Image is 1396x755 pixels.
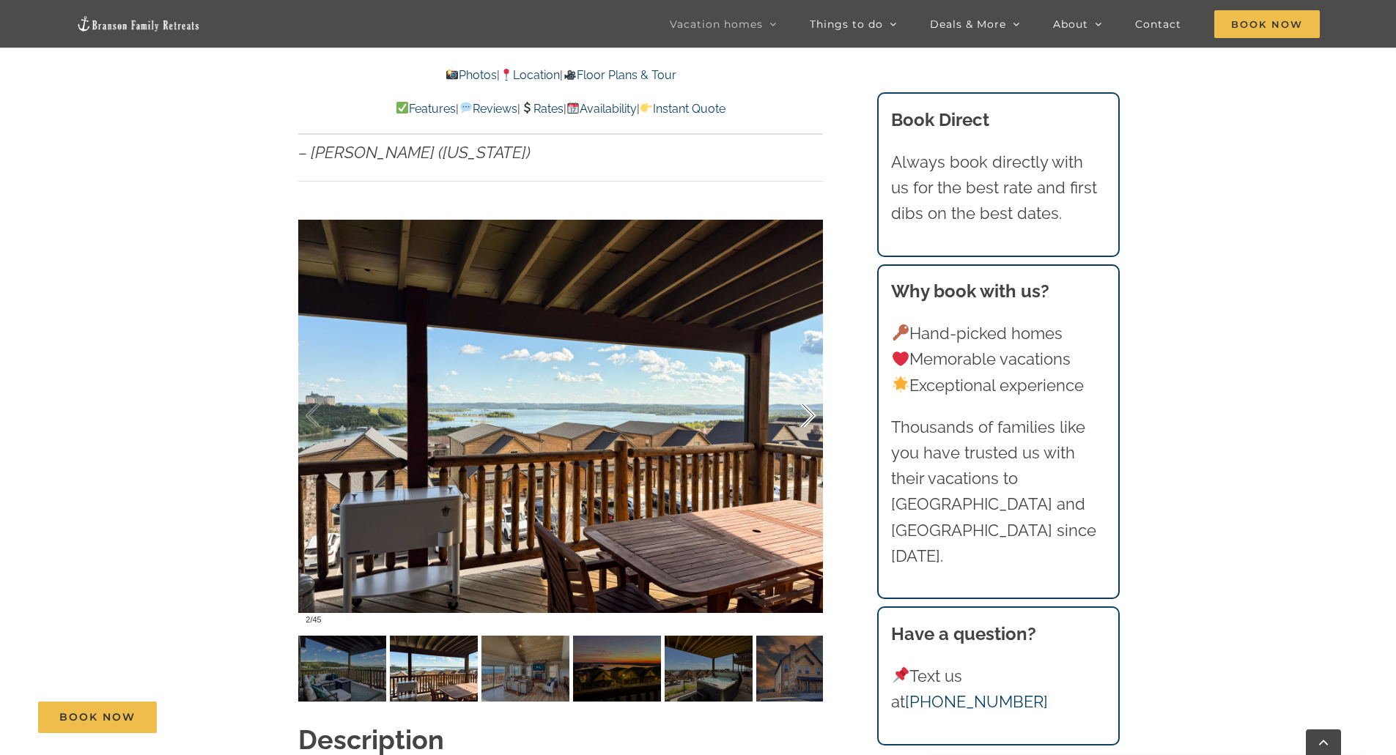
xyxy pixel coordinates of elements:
[501,69,512,81] img: 📍
[521,102,533,114] img: 💲
[563,68,676,82] a: Floor Plans & Tour
[891,109,989,130] b: Book Direct
[665,636,753,702] img: Dreamweaver-Cabin-Table-Rock-Lake-2020-scaled.jpg-nggid043203-ngg0dyn-120x90-00f0w010c011r110f110...
[298,636,386,702] img: Dreamweaver-Cabin-Table-Rock-Lake-2002-scaled.jpg-nggid043191-ngg0dyn-120x90-00f0w010c011r110f110...
[566,102,637,116] a: Availability
[810,19,883,29] span: Things to do
[298,143,531,162] em: – [PERSON_NAME] ([US_STATE])
[1053,19,1088,29] span: About
[481,636,569,702] img: Dreamweaver-Cabin-at-Table-Rock-Lake-1004-Edit-scaled.jpg-nggid042883-ngg0dyn-120x90-00f0w010c011...
[891,663,1105,715] p: Text us at
[930,19,1006,29] span: Deals & More
[446,69,458,81] img: 📸
[670,19,763,29] span: Vacation homes
[893,351,909,367] img: ❤️
[396,102,408,114] img: ✅
[76,15,201,32] img: Branson Family Retreats Logo
[567,102,579,114] img: 📆
[893,376,909,393] img: 🌟
[446,68,497,82] a: Photos
[59,711,136,724] span: Book Now
[640,102,725,116] a: Instant Quote
[38,702,157,733] a: Book Now
[640,102,652,114] img: 👉
[520,102,564,116] a: Rates
[893,324,909,341] img: 🔑
[891,321,1105,398] p: Hand-picked homes Memorable vacations Exceptional experience
[891,149,1105,227] p: Always book directly with us for the best rate and first dibs on the best dates.
[891,623,1036,644] strong: Have a question?
[396,102,456,116] a: Features
[1135,19,1181,29] span: Contact
[500,68,560,82] a: Location
[390,636,478,702] img: Dreamweaver-Cabin-Table-Rock-Lake-2009-scaled.jpg-nggid043196-ngg0dyn-120x90-00f0w010c011r110f110...
[573,636,661,702] img: Dreamweaver-cabin-sunset-Table-Rock-Lake-scaled.jpg-nggid042901-ngg0dyn-120x90-00f0w010c011r110f1...
[564,69,576,81] img: 🎥
[459,102,517,116] a: Reviews
[460,102,472,114] img: 💬
[905,692,1048,711] a: [PHONE_NUMBER]
[891,414,1105,569] p: Thousands of families like you have trusted us with their vacations to [GEOGRAPHIC_DATA] and [GEO...
[756,636,844,702] img: Dreamweaver-Cabin-at-Table-Rock-Lake-1052-Edit-scaled.jpg-nggid042884-ngg0dyn-120x90-00f0w010c011...
[891,278,1105,305] h3: Why book with us?
[298,724,444,755] strong: Description
[298,66,823,85] p: | |
[1214,10,1320,38] span: Book Now
[298,100,823,119] p: | | | |
[893,667,909,683] img: 📌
